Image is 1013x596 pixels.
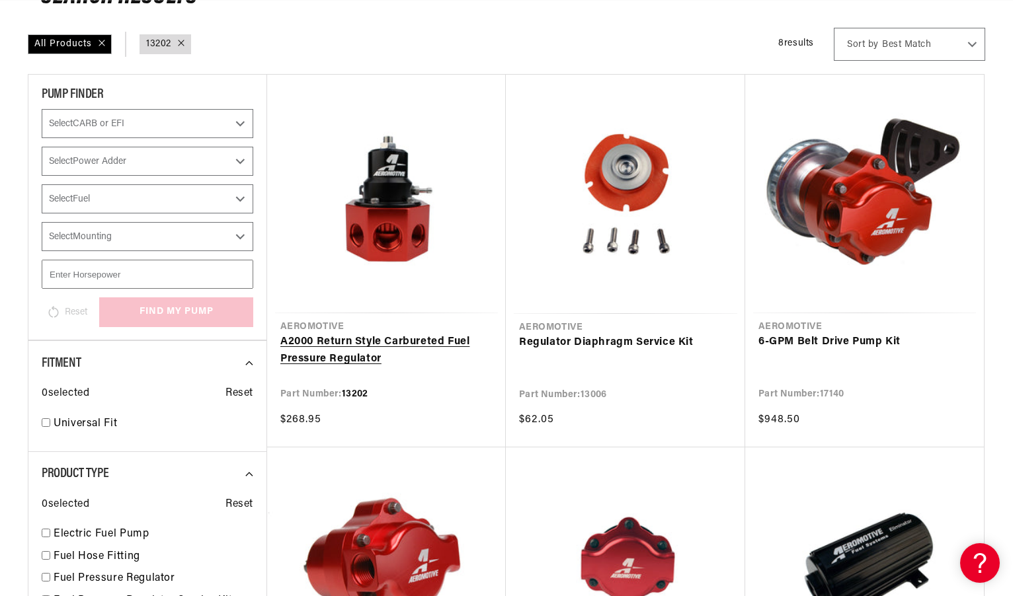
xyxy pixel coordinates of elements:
a: Fuel Pressure Regulator [54,570,253,587]
span: Reset [225,496,253,513]
a: Fuel Hose Fitting [54,548,253,566]
a: Regulator Diaphragm Service Kit [519,334,732,352]
select: Mounting [42,222,253,251]
select: CARB or EFI [42,109,253,138]
a: 13202 [146,37,171,52]
a: 6-GPM Belt Drive Pump Kit [758,334,971,351]
span: 0 selected [42,385,89,402]
select: Fuel [42,184,253,213]
span: 8 results [778,38,814,48]
input: Enter Horsepower [42,260,253,289]
select: Sort by [834,28,985,61]
span: PUMP FINDER [42,88,104,101]
span: Reset [225,385,253,402]
a: A2000 Return Style Carbureted Fuel Pressure Regulator [280,334,493,367]
span: Sort by [847,38,879,52]
span: 0 selected [42,496,89,513]
span: Product Type [42,467,108,480]
a: Universal Fit [54,416,253,433]
div: All Products [28,34,112,54]
a: Electric Fuel Pump [54,526,253,543]
select: Power Adder [42,147,253,176]
span: Fitment [42,357,81,370]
